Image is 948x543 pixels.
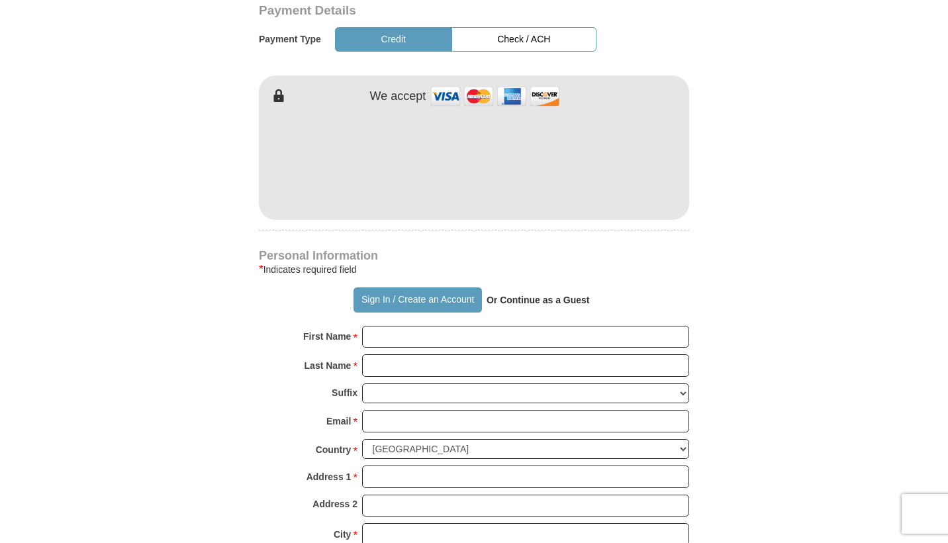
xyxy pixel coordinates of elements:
button: Credit [335,27,452,52]
strong: Country [316,440,352,459]
img: credit cards accepted [429,82,561,111]
strong: Address 2 [312,495,357,513]
strong: First Name [303,327,351,346]
strong: Last Name [305,356,352,375]
h5: Payment Type [259,34,321,45]
button: Check / ACH [451,27,596,52]
strong: Suffix [332,383,357,402]
button: Sign In / Create an Account [354,287,481,313]
h3: Payment Details [259,3,596,19]
h4: We accept [370,89,426,104]
h4: Personal Information [259,250,689,261]
strong: Email [326,412,351,430]
div: Indicates required field [259,262,689,277]
strong: Or Continue as a Guest [487,295,590,305]
strong: Address 1 [307,468,352,486]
